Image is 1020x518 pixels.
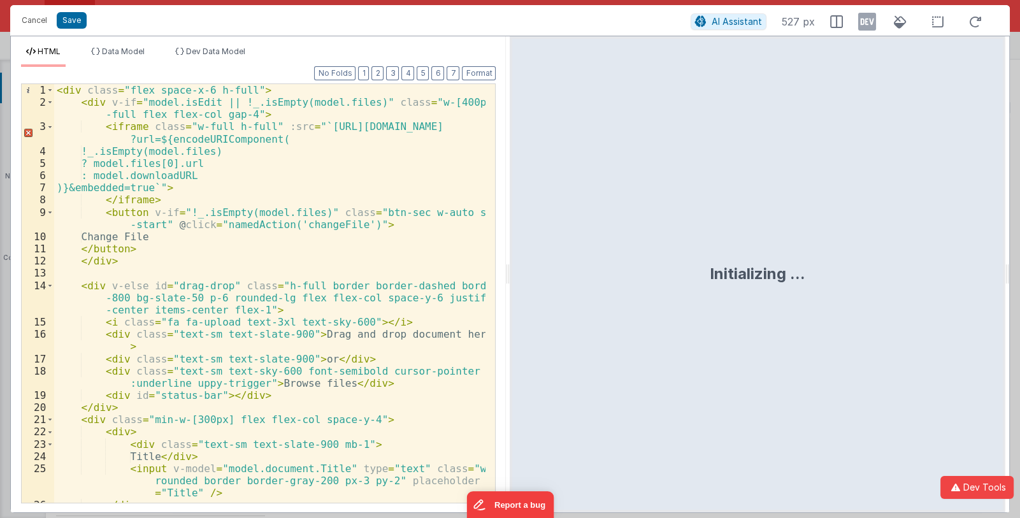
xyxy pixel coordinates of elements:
[401,66,414,80] button: 4
[22,169,54,182] div: 6
[710,264,805,284] div: Initializing ...
[22,120,54,145] div: 3
[371,66,384,80] button: 2
[431,66,444,80] button: 6
[22,96,54,120] div: 2
[22,267,54,279] div: 13
[22,463,54,500] div: 25
[22,157,54,169] div: 5
[22,353,54,365] div: 17
[22,414,54,426] div: 21
[712,16,762,27] span: AI Assistant
[22,450,54,463] div: 24
[22,499,54,511] div: 26
[22,145,54,157] div: 4
[782,14,815,29] span: 527 px
[386,66,399,80] button: 3
[15,11,54,29] button: Cancel
[22,194,54,206] div: 8
[691,13,766,30] button: AI Assistant
[462,66,496,80] button: Format
[22,243,54,255] div: 11
[186,47,245,56] span: Dev Data Model
[22,280,54,317] div: 14
[22,365,54,389] div: 18
[22,316,54,328] div: 15
[22,255,54,267] div: 12
[466,491,554,518] iframe: Marker.io feedback button
[22,426,54,438] div: 22
[417,66,429,80] button: 5
[358,66,369,80] button: 1
[38,47,61,56] span: HTML
[22,401,54,414] div: 20
[22,328,54,352] div: 16
[22,231,54,243] div: 10
[102,47,145,56] span: Data Model
[314,66,356,80] button: No Folds
[940,476,1014,499] button: Dev Tools
[22,438,54,450] div: 23
[22,206,54,231] div: 9
[447,66,459,80] button: 7
[22,182,54,194] div: 7
[57,12,87,29] button: Save
[22,389,54,401] div: 19
[22,84,54,96] div: 1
